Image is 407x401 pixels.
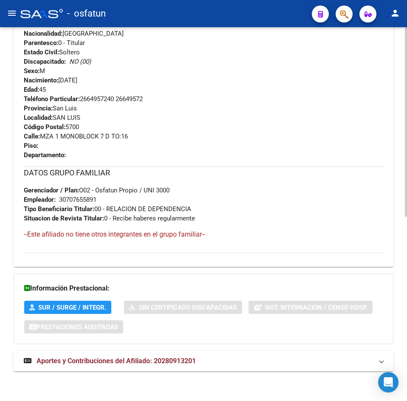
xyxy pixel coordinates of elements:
[24,86,46,93] span: 45
[24,48,59,56] strong: Estado Civil:
[24,230,383,239] h4: --Este afiliado no tiene otros integrantes en el grupo familiar--
[37,323,118,331] span: Prestaciones Auditadas
[24,95,80,103] strong: Teléfono Particular:
[37,357,196,365] span: Aportes y Contribuciones del Afiliado: 20280913201
[24,142,38,150] strong: Piso:
[24,20,160,28] span: DU - DOCUMENTO UNICO 28091320
[24,205,191,213] span: 00 - RELACION DE DEPENDENCIA
[24,114,53,121] strong: Localidad:
[24,215,104,222] strong: Situacion de Revista Titular:
[124,301,242,314] button: Sin Certificado Discapacidad
[14,351,393,371] mat-expansion-panel-header: Aportes y Contribuciones del Afiliado: 20280913201
[59,195,96,204] div: 30707655891
[24,167,383,179] h3: DATOS GRUPO FAMILIAR
[24,20,58,28] strong: Documento:
[24,301,111,314] button: SUR / SURGE / INTEGR.
[24,123,65,131] strong: Código Postal:
[249,301,373,314] button: Not. Internacion / Censo Hosp.
[24,114,80,121] span: SAN LUIS
[139,304,237,311] span: Sin Certificado Discapacidad
[24,151,66,159] strong: Departamento:
[24,133,40,140] strong: Calle:
[24,215,195,222] span: 0 - Recibe haberes regularmente
[38,304,106,311] span: SUR / SURGE / INTEGR.
[24,30,62,37] strong: Nacionalidad:
[24,39,58,47] strong: Parentesco:
[24,48,80,56] span: Soltero
[24,205,94,213] strong: Tipo Beneficiario Titular:
[24,86,39,93] strong: Edad:
[24,95,143,103] span: 2664957240 26649572
[24,186,79,194] strong: Gerenciador / Plan:
[265,304,367,311] span: Not. Internacion / Censo Hosp.
[24,76,58,84] strong: Nacimiento:
[24,282,383,294] h3: Información Prestacional:
[24,39,85,47] span: 0 - Titular
[24,123,79,131] span: 5700
[24,104,53,112] strong: Provincia:
[69,58,91,65] i: NO (00)
[24,76,77,84] span: [DATE]
[24,30,124,37] span: [GEOGRAPHIC_DATA]
[24,58,66,65] strong: Discapacitado:
[24,186,170,194] span: O02 - Osfatun Propio / UNI 3000
[24,67,45,75] span: M
[24,133,128,140] span: MZA 1 MONOBLOCK 7 D TO:16
[24,320,123,333] button: Prestaciones Auditadas
[24,104,77,112] span: San Luis
[390,8,400,18] mat-icon: person
[7,8,17,18] mat-icon: menu
[24,196,56,203] strong: Empleador:
[24,67,40,75] strong: Sexo:
[378,372,399,393] div: Open Intercom Messenger
[67,4,106,23] span: - osfatun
